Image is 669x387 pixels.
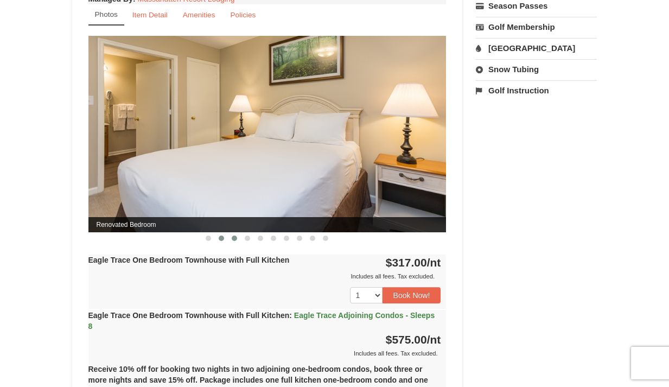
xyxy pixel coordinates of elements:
small: Policies [230,11,256,19]
small: Amenities [183,11,215,19]
a: [GEOGRAPHIC_DATA] [476,38,597,58]
a: Golf Instruction [476,80,597,100]
div: Includes all fees. Tax excluded. [88,348,441,359]
a: Amenities [176,4,222,26]
a: Snow Tubing [476,59,597,79]
div: Includes all fees. Tax excluded. [88,271,441,282]
span: Renovated Bedroom [88,217,447,232]
a: Policies [223,4,263,26]
strong: $317.00 [386,256,441,269]
img: Renovated Bedroom [88,36,447,232]
a: Golf Membership [476,17,597,37]
a: Item Detail [125,4,175,26]
button: Book Now! [383,287,441,303]
span: $575.00 [386,333,427,346]
a: Photos [88,4,124,26]
small: Item Detail [132,11,168,19]
span: /nt [427,256,441,269]
small: Photos [95,10,118,18]
span: /nt [427,333,441,346]
strong: Eagle Trace One Bedroom Townhouse with Full Kitchen [88,256,290,264]
span: : [289,311,292,320]
strong: Eagle Trace One Bedroom Townhouse with Full Kitchen [88,311,435,331]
